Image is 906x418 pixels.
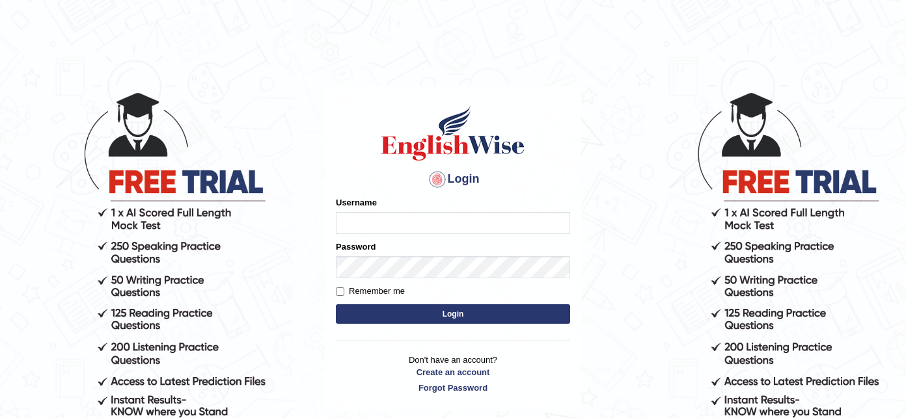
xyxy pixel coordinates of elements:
[336,169,570,190] h4: Login
[336,354,570,394] p: Don't have an account?
[336,366,570,378] a: Create an account
[336,287,344,296] input: Remember me
[336,196,377,209] label: Username
[336,304,570,324] button: Login
[379,104,527,163] img: Logo of English Wise sign in for intelligent practice with AI
[336,285,405,298] label: Remember me
[336,241,376,253] label: Password
[336,382,570,394] a: Forgot Password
